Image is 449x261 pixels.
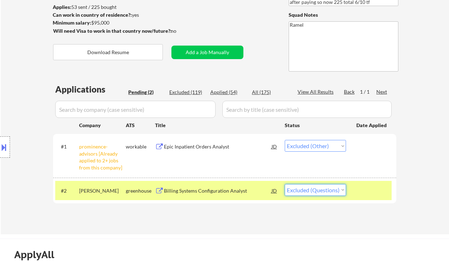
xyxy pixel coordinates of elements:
div: Pending (2) [128,89,164,96]
div: All (175) [252,89,288,96]
div: View All Results [298,88,336,95]
div: Billing Systems Configuration Analyst [164,187,272,194]
div: 1 / 1 [360,88,376,95]
div: ApplyAll [14,249,62,261]
div: no [171,27,191,35]
input: Search by company (case sensitive) [55,101,216,118]
div: $95,000 [53,19,171,26]
div: Date Applied [356,122,388,129]
div: workable [126,143,155,150]
strong: Applies: [53,4,71,10]
div: Next [376,88,388,95]
div: JD [271,140,278,153]
div: Excluded (119) [169,89,205,96]
strong: Can work in country of residence?: [53,12,132,18]
div: Title [155,122,278,129]
strong: Will need Visa to work in that country now/future?: [53,28,172,34]
div: yes [53,11,169,19]
div: Epic Inpatient Orders Analyst [164,143,272,150]
div: 53 sent / 225 bought [53,4,171,11]
div: Squad Notes [289,11,398,19]
div: ATS [126,122,155,129]
button: Add a Job Manually [171,46,243,59]
strong: Minimum salary: [53,20,91,26]
div: greenhouse [126,187,155,194]
div: Applied (54) [210,89,246,96]
input: Search by title (case sensitive) [222,101,392,118]
div: JD [271,184,278,197]
div: Back [344,88,355,95]
div: Status [285,119,346,131]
